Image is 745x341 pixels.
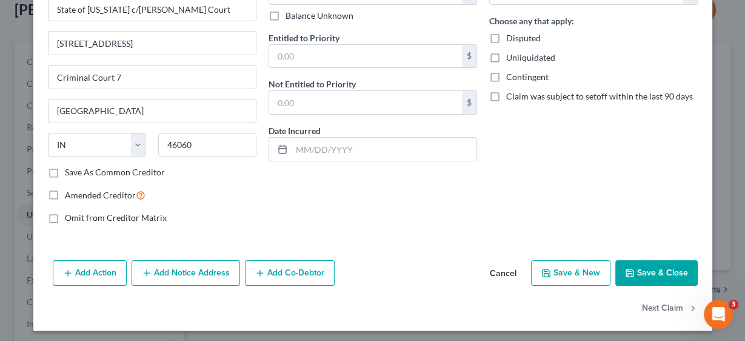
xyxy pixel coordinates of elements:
input: 0.00 [269,45,462,68]
label: Date Incurred [269,124,321,137]
label: Entitled to Priority [269,32,339,44]
input: MM/DD/YYYY [292,138,476,161]
span: Omit from Creditor Matrix [65,212,167,223]
input: Enter city... [48,100,256,123]
input: Apt, Suite, etc... [48,66,256,89]
label: Not Entitled to Priority [269,78,356,90]
button: Add Co-Debtor [245,260,335,286]
input: Enter address... [48,32,256,55]
div: $ [462,45,476,68]
input: Enter zip... [158,133,256,157]
button: Save & Close [615,260,698,286]
button: Add Notice Address [132,260,240,286]
button: Save & New [531,260,610,286]
label: Save As Common Creditor [65,166,165,178]
span: Amended Creditor [65,190,136,200]
label: Choose any that apply: [489,15,574,27]
span: 3 [729,300,738,309]
iframe: Intercom live chat [704,300,733,329]
button: Next Claim [642,295,698,321]
button: Add Action [53,260,127,286]
div: $ [462,91,476,114]
span: Claim was subject to setoff within the last 90 days [506,91,693,101]
label: Balance Unknown [286,10,353,22]
span: Disputed [506,33,541,43]
input: 0.00 [269,91,462,114]
button: Cancel [480,262,526,286]
span: Unliquidated [506,52,555,62]
span: Contingent [506,72,549,82]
